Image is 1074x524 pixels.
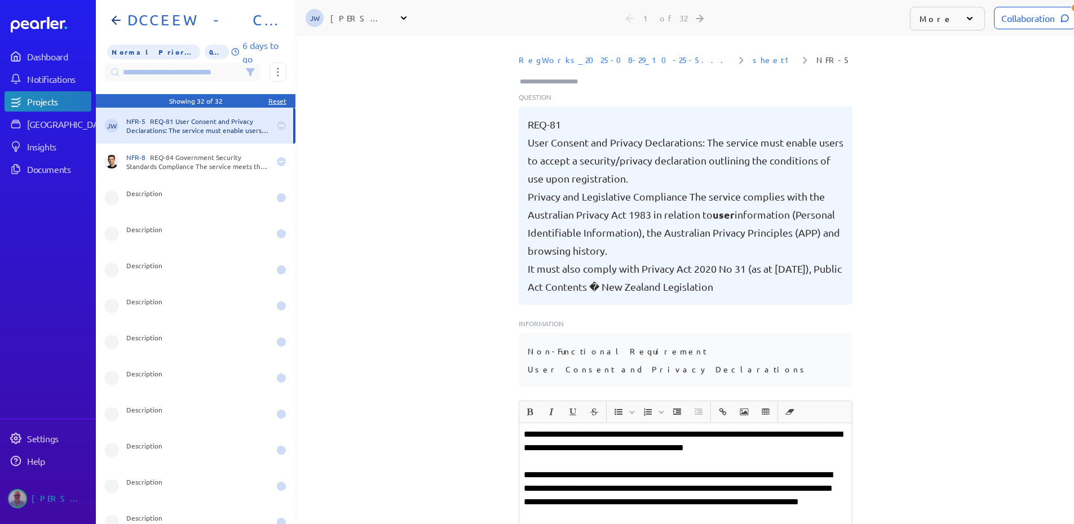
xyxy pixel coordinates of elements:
[585,402,604,421] button: Strike through
[713,402,732,421] button: Insert link
[126,297,269,315] div: Description
[542,402,561,421] button: Italic
[5,428,91,448] a: Settings
[520,402,540,421] span: Bold
[514,50,735,70] span: Document: RegWorks_2025-08-29_10-25-59.csv
[5,91,91,112] a: Projects
[5,159,91,179] a: Documents
[126,153,269,171] div: REQ-84 Government Security Standards Compliance The service meets the Australian Government ICT a...
[609,402,628,421] button: Insert Unordered List
[748,50,798,70] span: Sheet: sheet1
[27,433,90,444] div: Settings
[32,489,88,508] div: [PERSON_NAME]
[920,13,953,24] p: More
[27,96,90,107] div: Projects
[126,333,269,351] div: Description
[126,117,269,135] div: REQ-81 User Consent and Privacy Declarations: The service must enable users to accept a security/...
[688,402,709,421] span: Decrease Indent
[5,485,91,513] a: Jason Riches's photo[PERSON_NAME]
[126,189,269,207] div: Description
[608,402,637,421] span: Insert Unordered List
[205,45,229,59] span: 0% of Questions Completed
[735,402,754,421] button: Insert Image
[563,402,582,421] button: Underline
[105,119,118,132] span: Jeremy Williams
[126,477,269,495] div: Description
[519,318,852,328] p: Information
[528,342,808,378] pre: Non-Functional Requirement User Consent and Privacy Declarations
[5,69,91,89] a: Notifications
[126,117,150,126] span: NFR-5
[169,96,223,105] div: Showing 32 of 32
[126,441,269,459] div: Description
[27,141,90,152] div: Insights
[643,13,687,23] div: 1 of 32
[668,402,687,421] button: Increase Indent
[126,153,150,162] span: NFR-8
[105,155,118,168] img: James Layton
[126,369,269,387] div: Description
[541,402,562,421] span: Italic
[755,402,776,421] span: Insert table
[667,402,687,421] span: Increase Indent
[5,136,91,157] a: Insights
[242,38,286,65] p: 6 days to go
[713,208,735,221] span: user
[268,96,286,105] div: Reset
[306,9,324,27] span: Jeremy Williams
[11,17,91,33] a: Dashboard
[126,261,269,279] div: Description
[584,402,604,421] span: Strike through
[528,116,843,296] pre: REQ-81 User Consent and Privacy Declarations: The service must enable users to accept a security/...
[519,92,852,102] p: Question
[780,402,799,421] button: Clear Formatting
[638,402,657,421] button: Insert Ordered List
[8,489,27,508] img: Jason Riches
[123,11,277,29] h1: DCCEEW - Compliance System
[5,114,91,134] a: [GEOGRAPHIC_DATA]
[5,46,91,66] a: Dashboard
[519,76,589,87] input: Type here to add tags
[520,402,540,421] button: Bold
[27,163,90,175] div: Documents
[126,225,269,243] div: Description
[756,402,775,421] button: Insert table
[734,402,754,421] span: Insert Image
[330,12,387,24] div: [PERSON_NAME]
[5,451,91,471] a: Help
[27,118,111,130] div: [GEOGRAPHIC_DATA]
[812,50,855,70] span: Reference Number: NFR-5
[126,405,269,423] div: Description
[27,73,90,85] div: Notifications
[27,455,90,467] div: Help
[107,45,200,59] span: Priority
[638,402,666,421] span: Insert Ordered List
[27,51,90,62] div: Dashboard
